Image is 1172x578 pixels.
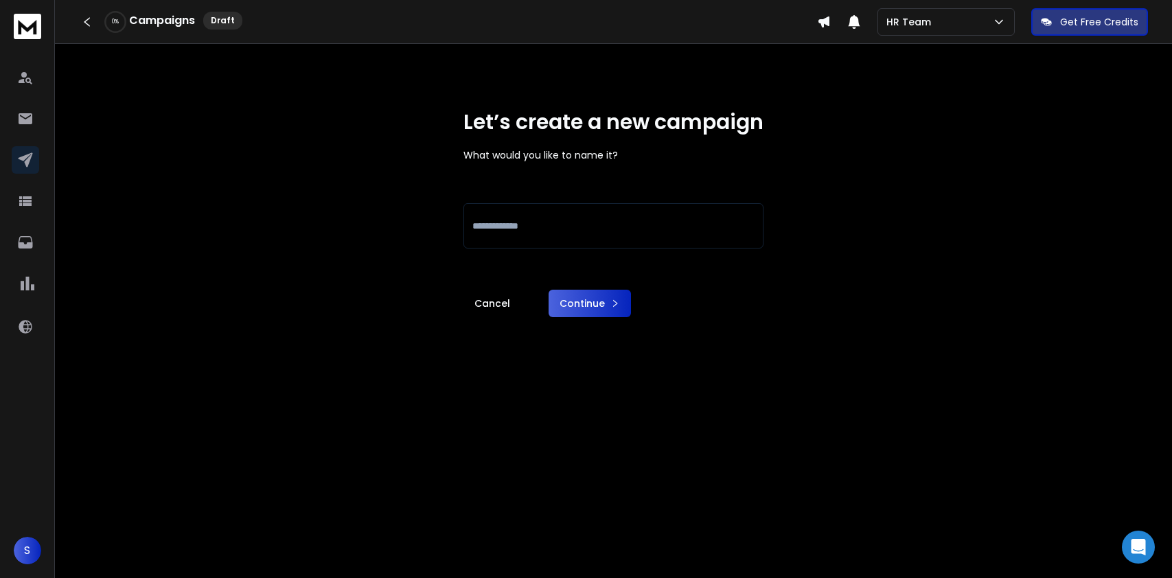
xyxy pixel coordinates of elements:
[14,14,41,39] img: logo
[463,110,763,135] h1: Let’s create a new campaign
[463,148,763,162] p: What would you like to name it?
[129,12,195,29] h1: Campaigns
[1060,15,1138,29] p: Get Free Credits
[203,12,242,30] div: Draft
[14,537,41,564] button: S
[463,290,521,317] a: Cancel
[549,290,631,317] button: Continue
[112,18,119,26] p: 0 %
[886,15,937,29] p: HR Team
[1031,8,1148,36] button: Get Free Credits
[1122,531,1155,564] div: Open Intercom Messenger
